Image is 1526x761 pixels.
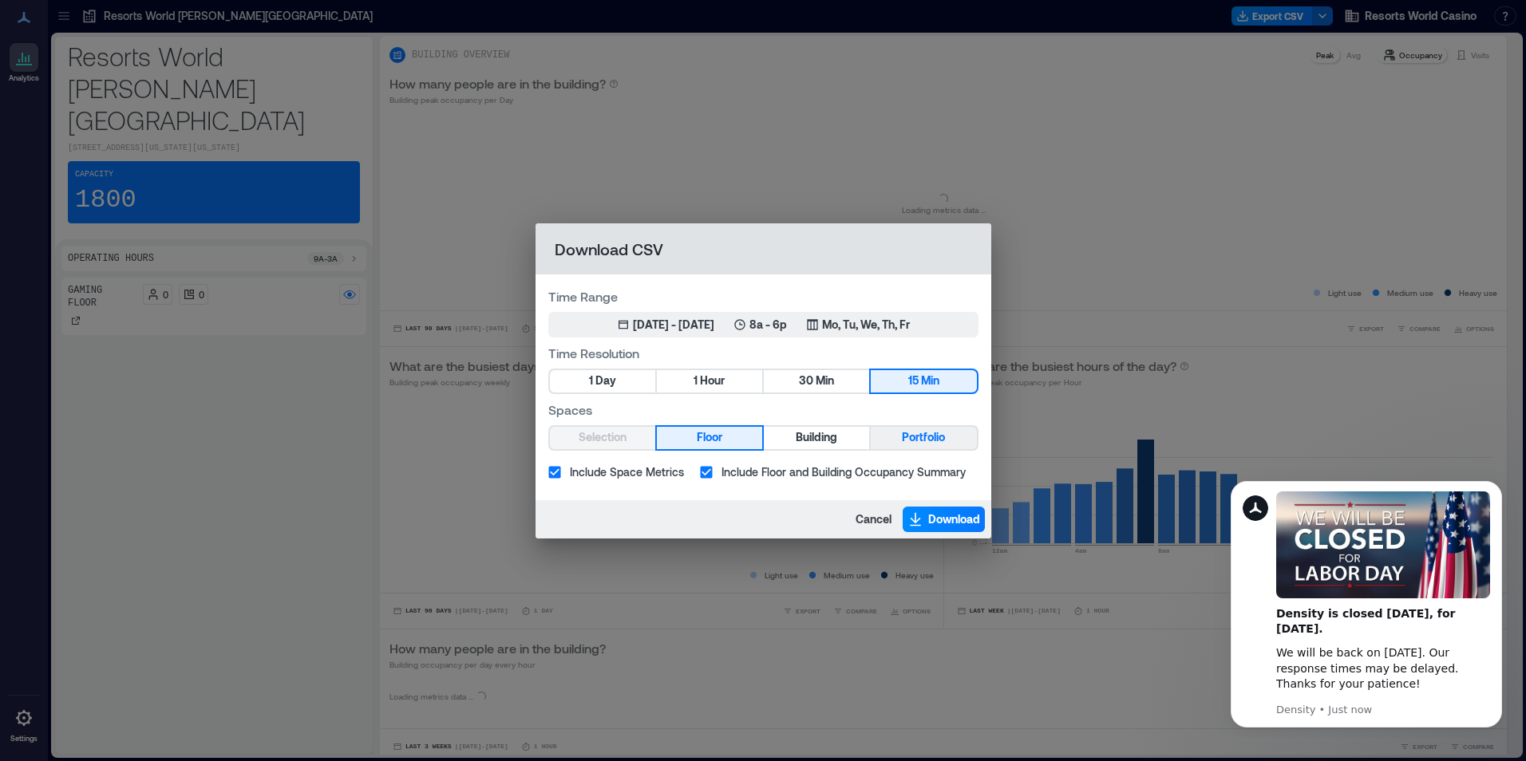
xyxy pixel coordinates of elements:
span: 30 [799,371,813,391]
button: 1 Day [550,370,655,392]
span: Hour [700,371,725,391]
button: [DATE] - [DATE]8a - 6pMo, Tu, We, Th, Fr [548,312,978,337]
span: 1 [589,371,593,391]
span: 1 [694,371,698,391]
button: 1 Hour [657,370,762,392]
span: 15 [908,371,919,391]
span: Cancel [856,511,891,527]
label: Time Resolution [548,344,978,362]
p: Mo, Tu, We, Th, Fr [822,317,910,333]
label: Spaces [548,400,978,419]
span: Download [928,511,980,527]
span: Include Space Metrics [570,463,684,480]
button: Cancel [851,507,896,532]
button: 30 Min [764,370,869,392]
button: Download [903,507,985,532]
label: Time Range [548,287,978,306]
span: Day [595,371,616,391]
span: Min [921,371,939,391]
button: Floor [657,427,762,449]
h2: Download CSV [536,223,991,274]
iframe: Intercom notifications message [1207,467,1526,737]
button: Building [764,427,869,449]
span: Portfolio [902,428,945,448]
button: 15 Min [871,370,976,392]
button: Portfolio [871,427,976,449]
p: 8a - 6p [749,317,787,333]
span: Min [816,371,834,391]
span: Building [796,428,837,448]
span: Include Floor and Building Occupancy Summary [721,463,966,480]
span: Floor [697,428,722,448]
div: [DATE] - [DATE] [633,317,714,333]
